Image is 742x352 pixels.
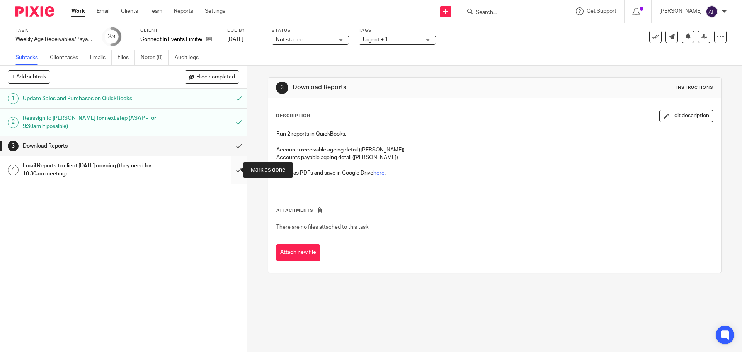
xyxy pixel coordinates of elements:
div: 2 [8,117,19,128]
label: Status [272,27,349,34]
p: Accounts payable ageing detail ([PERSON_NAME]) [276,154,713,162]
img: Pixie [15,6,54,17]
h1: Download Reports [23,140,157,152]
span: Hide completed [196,74,235,80]
a: Email [97,7,109,15]
span: Not started [276,37,303,43]
div: 1 [8,93,19,104]
p: [PERSON_NAME] [659,7,702,15]
label: Due by [227,27,262,34]
div: Weekly Age Receivables/Payables Report [15,36,93,43]
p: Description [276,113,310,119]
label: Client [140,27,218,34]
span: Urgent + 1 [363,37,388,43]
a: Team [150,7,162,15]
p: Accounts receivable ageing detail ([PERSON_NAME]) [276,146,713,154]
a: here [373,170,385,176]
button: Edit description [659,110,713,122]
h1: Email Reports to client [DATE] morning (they need for 10:30am meeting) [23,160,157,180]
div: 3 [276,82,288,94]
h1: Update Sales and Purchases on QuickBooks [23,93,157,104]
a: Settings [205,7,225,15]
a: Clients [121,7,138,15]
a: Reports [174,7,193,15]
p: Connect In Events Limited [140,36,202,43]
span: Get Support [587,9,616,14]
p: Run 2 reports in QuickBooks: [276,130,713,138]
div: Instructions [676,85,713,91]
a: Notes (0) [141,50,169,65]
a: Emails [90,50,112,65]
div: 3 [8,141,19,151]
div: 2 [108,32,116,41]
img: svg%3E [706,5,718,18]
small: /4 [111,35,116,39]
label: Task [15,27,93,34]
span: Attachments [276,208,313,213]
a: Files [117,50,135,65]
a: Client tasks [50,50,84,65]
input: Search [475,9,545,16]
a: Subtasks [15,50,44,65]
button: Attach new file [276,244,320,262]
a: Audit logs [175,50,204,65]
span: [DATE] [227,37,243,42]
button: Hide completed [185,70,239,83]
h1: Download Reports [293,83,511,92]
span: There are no files attached to this task. [276,224,369,230]
h1: Reassign to [PERSON_NAME] for next step (ASAP - for 9:30am if possible) [23,112,157,132]
label: Tags [359,27,436,34]
a: Work [71,7,85,15]
div: 4 [8,165,19,175]
button: + Add subtask [8,70,50,83]
p: Export as PDFs and save in Google Drive . [276,169,713,177]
